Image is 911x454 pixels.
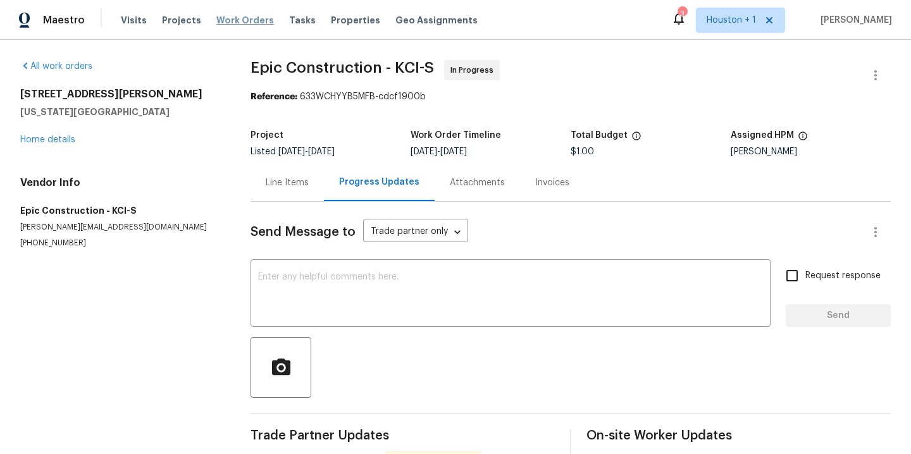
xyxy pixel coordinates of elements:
a: All work orders [20,62,92,71]
span: Houston + 1 [707,14,756,27]
h5: Assigned HPM [731,131,794,140]
p: [PERSON_NAME][EMAIL_ADDRESS][DOMAIN_NAME] [20,222,220,233]
span: Listed [251,147,335,156]
h4: Vendor Info [20,176,220,189]
h5: Project [251,131,283,140]
div: Trade partner only [363,222,468,243]
span: Geo Assignments [395,14,478,27]
span: Request response [805,269,881,283]
span: Work Orders [216,14,274,27]
span: - [411,147,467,156]
span: [DATE] [308,147,335,156]
div: 3 [678,8,686,20]
span: [DATE] [440,147,467,156]
h5: [US_STATE][GEOGRAPHIC_DATA] [20,106,220,118]
span: - [278,147,335,156]
div: [PERSON_NAME] [731,147,891,156]
div: Attachments [450,176,505,189]
span: Properties [331,14,380,27]
div: Line Items [266,176,309,189]
a: Home details [20,135,75,144]
span: Trade Partner Updates [251,429,555,442]
span: The hpm assigned to this work order. [798,131,808,147]
div: Progress Updates [339,176,419,188]
p: [PHONE_NUMBER] [20,238,220,248]
span: In Progress [450,64,499,77]
span: [DATE] [278,147,305,156]
div: Invoices [535,176,569,189]
h5: Total Budget [571,131,628,140]
span: [PERSON_NAME] [815,14,892,27]
b: Reference: [251,92,297,101]
span: Projects [162,14,201,27]
h2: [STREET_ADDRESS][PERSON_NAME] [20,88,220,101]
span: Tasks [289,16,316,25]
span: Visits [121,14,147,27]
span: The total cost of line items that have been proposed by Opendoor. This sum includes line items th... [631,131,641,147]
span: On-site Worker Updates [586,429,891,442]
span: Maestro [43,14,85,27]
span: Send Message to [251,226,356,238]
span: $1.00 [571,147,594,156]
h5: Epic Construction - KCI-S [20,204,220,217]
span: Epic Construction - KCI-S [251,60,434,75]
span: [DATE] [411,147,437,156]
h5: Work Order Timeline [411,131,501,140]
div: 633WCHYYB5MFB-cdcf1900b [251,90,891,103]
